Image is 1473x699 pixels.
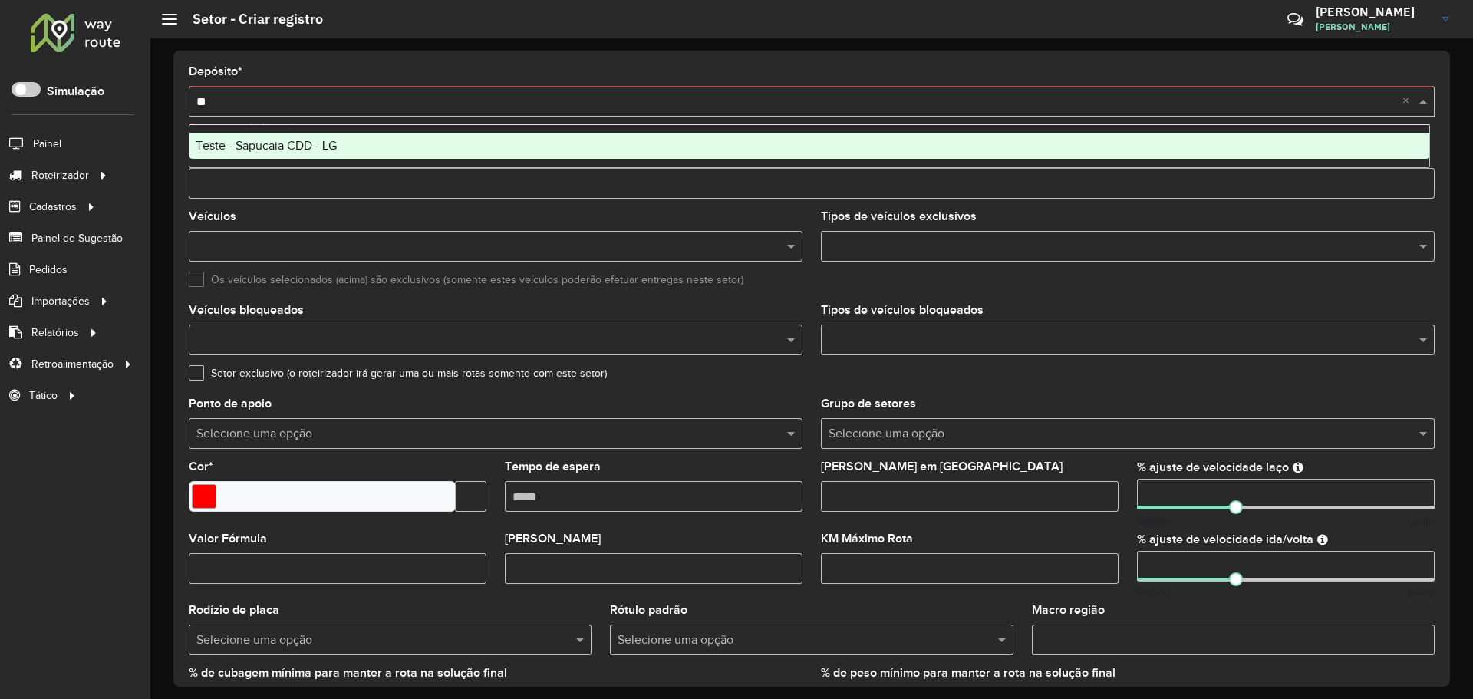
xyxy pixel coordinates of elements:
[189,122,308,134] formly-validation-message: Este campo é obrigatório
[189,394,272,413] label: Ponto de apoio
[189,207,236,226] label: Veículos
[821,529,913,548] label: KM Máximo Rota
[189,601,279,619] label: Rodízio de placa
[1408,513,1435,529] span: Lento
[1137,458,1289,476] label: % ajuste de velocidade laço
[47,82,104,101] label: Simulação
[1032,601,1105,619] label: Macro região
[1402,92,1415,110] span: Clear all
[177,11,323,28] h2: Setor - Criar registro
[821,301,984,319] label: Tipos de veículos bloqueados
[31,167,89,183] span: Roteirizador
[1316,20,1431,34] span: [PERSON_NAME]
[1137,530,1313,549] label: % ajuste de velocidade ida/volta
[31,325,79,341] span: Relatórios
[189,301,304,319] label: Veículos bloqueados
[31,230,123,246] span: Painel de Sugestão
[1316,5,1431,19] h3: [PERSON_NAME]
[505,457,601,476] label: Tempo de espera
[31,356,114,372] span: Retroalimentação
[821,394,916,413] label: Grupo de setores
[189,664,507,682] label: % de cubagem mínima para manter a rota na solução final
[1137,585,1170,601] span: Rápido
[1317,533,1328,546] em: Ajuste de velocidade do veículo entre a saída do depósito até o primeiro cliente e a saída do últ...
[821,457,1063,476] label: [PERSON_NAME] em [GEOGRAPHIC_DATA]
[189,529,267,548] label: Valor Fórmula
[29,262,68,278] span: Pedidos
[821,664,1115,682] label: % de peso mínimo para manter a rota na solução final
[1137,513,1170,529] span: Rápido
[29,387,58,404] span: Tático
[189,365,607,381] label: Setor exclusivo (o roteirizador irá gerar uma ou mais rotas somente com este setor)
[505,529,601,548] label: [PERSON_NAME]
[189,124,1430,168] ng-dropdown-panel: Options list
[189,272,743,288] label: Os veículos selecionados (acima) são exclusivos (somente estes veículos poderão efetuar entregas ...
[192,484,216,509] input: Select a color
[31,293,90,309] span: Importações
[189,457,213,476] label: Cor
[29,199,77,215] span: Cadastros
[33,136,61,152] span: Painel
[189,62,242,81] label: Depósito
[821,207,977,226] label: Tipos de veículos exclusivos
[1408,585,1435,601] span: Lento
[196,139,337,152] span: Teste - Sapucaia CDD - LG
[1293,461,1303,473] em: Ajuste de velocidade do veículo entre clientes
[610,601,687,619] label: Rótulo padrão
[1279,3,1312,36] a: Contato Rápido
